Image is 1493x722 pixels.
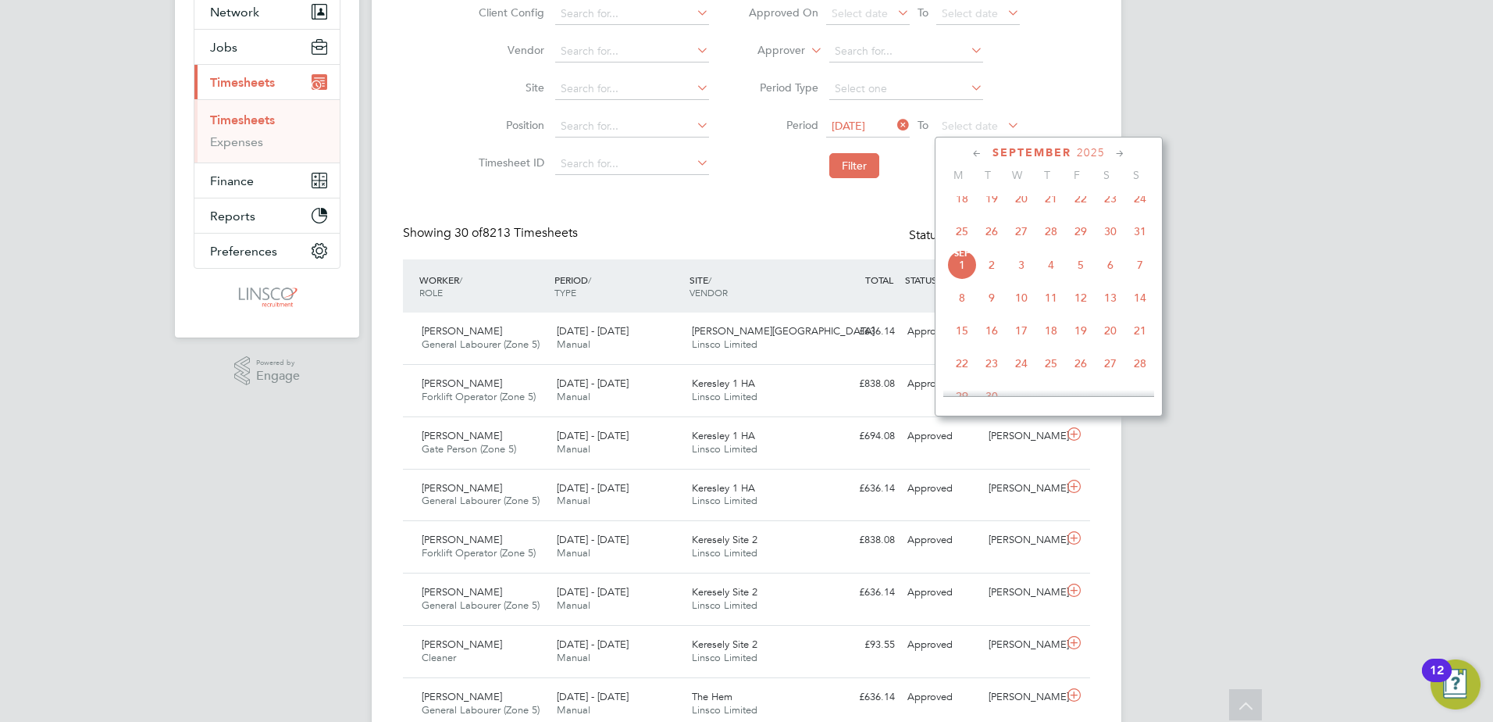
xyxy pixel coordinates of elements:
span: Keresley 1 HA [692,377,755,390]
span: General Labourer (Zone 5) [422,703,540,717]
div: WORKER [415,266,551,306]
span: [PERSON_NAME] [422,377,502,390]
span: [PERSON_NAME] [422,690,502,703]
span: Linsco Limited [692,651,757,664]
span: General Labourer (Zone 5) [422,494,540,507]
span: Keresley 1 HA [692,429,755,442]
span: Keresely Site 2 [692,638,757,651]
span: 13 [1096,283,1125,313]
label: Vendor [474,43,544,57]
span: 27 [1096,348,1125,378]
span: 25 [1036,348,1066,378]
span: / [459,273,462,286]
div: [PERSON_NAME] [982,527,1064,553]
div: £636.14 [820,580,901,606]
div: £93.55 [820,632,901,658]
span: TOTAL [865,273,893,286]
div: £636.14 [820,319,901,345]
div: Approved [901,371,982,397]
div: Timesheets [194,99,340,163]
span: Gate Person (Zone 5) [422,442,516,456]
span: 30 [1096,216,1125,246]
span: Engage [256,370,300,383]
span: Linsco Limited [692,703,757,717]
span: 4 [1036,250,1066,280]
span: 2 [977,250,1007,280]
span: 28 [1125,348,1155,378]
a: Go to home page [194,284,340,309]
div: [PERSON_NAME] [982,632,1064,658]
span: 7 [1125,250,1155,280]
span: Keresley 1 HA [692,481,755,495]
span: 29 [947,381,977,411]
span: 16 [977,316,1007,345]
span: [PERSON_NAME] [422,324,502,338]
div: [PERSON_NAME] [982,424,1064,449]
span: 19 [977,184,1007,213]
span: 22 [1066,184,1096,213]
span: Linsco Limited [692,494,757,507]
button: Open Resource Center, 12 new notifications [1431,659,1481,709]
div: Approved [901,424,982,449]
span: Manual [557,494,590,507]
div: STATUS [901,266,982,294]
span: The Hem [692,690,732,703]
span: Forklift Operator (Zone 5) [422,546,536,559]
div: £636.14 [820,476,901,502]
span: [DATE] - [DATE] [557,324,629,338]
span: Linsco Limited [692,338,757,351]
label: Period [748,118,818,132]
input: Search for... [555,153,709,175]
div: Status [909,225,1059,247]
span: [DATE] - [DATE] [557,533,629,546]
span: 21 [1125,316,1155,345]
span: Select date [942,119,998,133]
div: Approved [901,476,982,502]
span: 19 [1066,316,1096,345]
div: £838.08 [820,371,901,397]
label: Position [474,118,544,132]
span: Linsco Limited [692,442,757,456]
span: 20 [1096,316,1125,345]
div: [PERSON_NAME] [982,580,1064,606]
span: S [1092,168,1121,182]
span: W [1003,168,1032,182]
span: 23 [1096,184,1125,213]
span: 27 [1007,216,1036,246]
span: 11 [1036,283,1066,313]
button: Filter [829,153,879,178]
span: [PERSON_NAME] [422,481,502,495]
input: Search for... [555,41,709,63]
span: Jobs [210,40,237,55]
span: [DATE] - [DATE] [557,638,629,651]
span: Keresely Site 2 [692,585,757,599]
span: Linsco Limited [692,599,757,612]
div: Approved [901,632,982,658]
span: Manual [557,390,590,403]
span: Select date [832,6,888,20]
span: / [708,273,711,286]
span: [DATE] - [DATE] [557,690,629,703]
span: 17 [1007,316,1036,345]
span: 22 [947,348,977,378]
img: linsco-logo-retina.png [234,284,299,309]
span: [DATE] - [DATE] [557,429,629,442]
div: Approved [901,580,982,606]
span: Manual [557,338,590,351]
div: Approved [901,684,982,710]
span: Timesheets [210,75,275,90]
button: Jobs [194,30,340,64]
span: 9 [977,283,1007,313]
span: Linsco Limited [692,546,757,559]
span: 8213 Timesheets [454,225,578,241]
a: Timesheets [210,113,275,127]
div: [PERSON_NAME] [982,684,1064,710]
button: Preferences [194,234,340,268]
span: To [913,2,933,23]
span: ROLE [419,286,443,298]
span: 30 of [454,225,483,241]
span: 29 [1066,216,1096,246]
span: 24 [1007,348,1036,378]
span: 18 [1036,316,1066,345]
span: S [1121,168,1151,182]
